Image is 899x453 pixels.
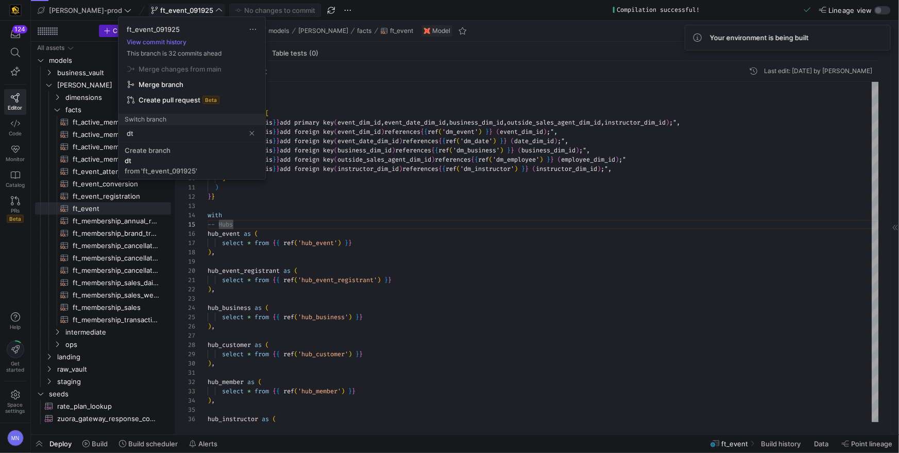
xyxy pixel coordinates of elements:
span: Beta [202,96,219,104]
span: Your environment is being built [710,33,809,42]
button: Create pull requestBeta [123,92,261,108]
div: Create branch [125,146,171,154]
div: dt [125,156,131,165]
span: Merge branch [139,80,183,89]
button: View commit history [118,39,195,46]
span: ft_event_091925 [127,25,180,33]
input: Find or create a branch [127,129,245,137]
span: Create pull request [139,96,200,104]
div: from 'ft_event_091925' [125,167,197,175]
button: Merge branch [123,77,261,92]
button: Create branchdtfrom 'ft_event_091925' [118,142,265,179]
p: This branch is 32 commits ahead [118,50,265,57]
